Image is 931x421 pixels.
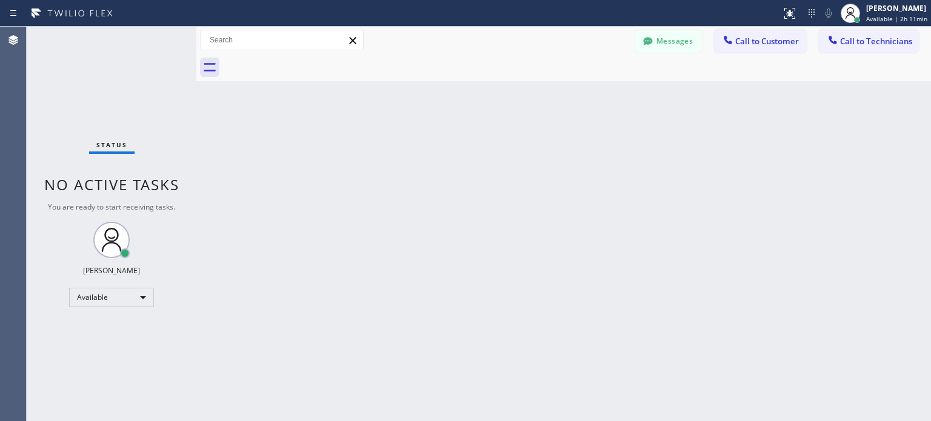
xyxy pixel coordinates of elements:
button: Call to Customer [714,30,807,53]
span: Call to Customer [735,36,799,47]
button: Mute [820,5,837,22]
span: You are ready to start receiving tasks. [48,202,175,212]
span: Call to Technicians [840,36,912,47]
div: Available [69,288,154,307]
input: Search [201,30,363,50]
div: [PERSON_NAME] [866,3,927,13]
span: Status [96,141,127,149]
span: Available | 2h 11min [866,15,927,23]
button: Messages [635,30,702,53]
span: No active tasks [44,174,179,194]
div: [PERSON_NAME] [83,265,140,276]
button: Call to Technicians [819,30,919,53]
